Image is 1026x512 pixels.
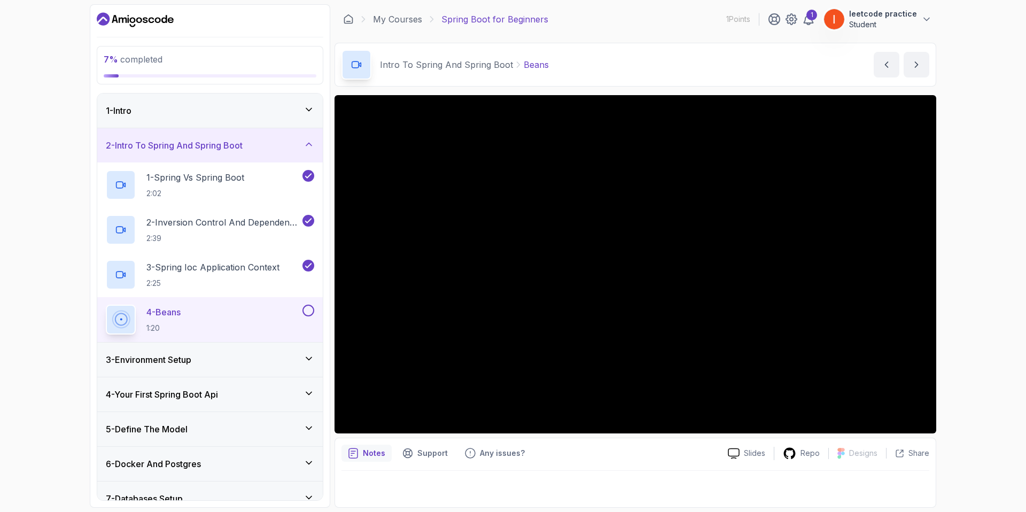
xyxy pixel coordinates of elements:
[106,260,314,290] button: 3-Spring Ioc Application Context2:25
[441,13,548,26] p: Spring Boot for Beginners
[146,323,181,333] p: 1:20
[396,445,454,462] button: Support button
[106,305,314,335] button: 4-Beans1:20
[726,14,750,25] p: 1 Points
[343,14,354,25] a: Dashboard
[373,13,422,26] a: My Courses
[335,95,936,433] iframe: 5 - Beans
[380,58,513,71] p: Intro To Spring And Spring Boot
[97,377,323,412] button: 4-Your First Spring Boot Api
[106,215,314,245] button: 2-Inversion Control And Dependency Injection2:39
[97,94,323,128] button: 1-Intro
[524,58,549,71] p: Beans
[849,9,917,19] p: leetcode practice
[802,13,815,26] a: 1
[106,170,314,200] button: 1-Spring Vs Spring Boot2:02
[874,52,899,77] button: previous content
[823,276,1015,464] iframe: chat widget
[106,388,218,401] h3: 4 - Your First Spring Boot Api
[363,448,385,459] p: Notes
[823,9,932,30] button: user profile imageleetcode practiceStudent
[981,469,1015,501] iframe: chat widget
[104,54,162,65] span: completed
[417,448,448,459] p: Support
[774,447,828,460] a: Repo
[106,104,131,117] h3: 1 - Intro
[97,343,323,377] button: 3-Environment Setup
[744,448,765,459] p: Slides
[97,11,174,28] a: Dashboard
[849,19,917,30] p: Student
[341,445,392,462] button: notes button
[480,448,525,459] p: Any issues?
[824,9,844,29] img: user profile image
[146,261,279,274] p: 3 - Spring Ioc Application Context
[800,448,820,459] p: Repo
[106,423,188,436] h3: 5 - Define The Model
[904,52,929,77] button: next content
[106,457,201,470] h3: 6 - Docker And Postgres
[146,306,181,319] p: 4 - Beans
[106,492,183,505] h3: 7 - Databases Setup
[719,448,774,459] a: Slides
[97,128,323,162] button: 2-Intro To Spring And Spring Boot
[146,233,300,244] p: 2:39
[106,139,243,152] h3: 2 - Intro To Spring And Spring Boot
[806,10,817,20] div: 1
[97,412,323,446] button: 5-Define The Model
[146,188,244,199] p: 2:02
[97,447,323,481] button: 6-Docker And Postgres
[146,278,279,289] p: 2:25
[146,171,244,184] p: 1 - Spring Vs Spring Boot
[146,216,300,229] p: 2 - Inversion Control And Dependency Injection
[106,353,191,366] h3: 3 - Environment Setup
[458,445,531,462] button: Feedback button
[104,54,118,65] span: 7 %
